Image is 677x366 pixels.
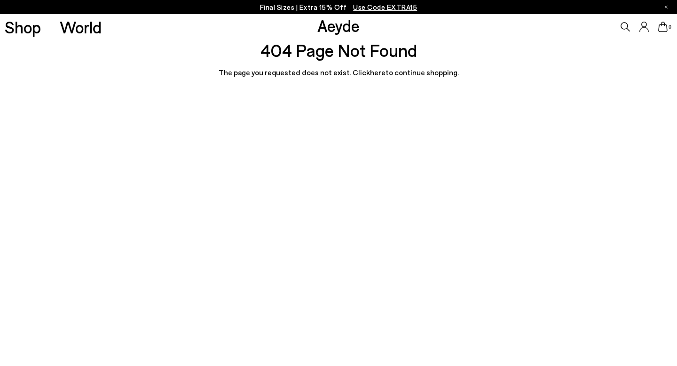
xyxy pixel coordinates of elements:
[5,19,41,35] a: Shop
[60,19,102,35] a: World
[260,1,417,13] p: Final Sizes | Extra 15% Off
[181,66,496,79] p: The page you requested does not exist. Click to continue shopping.
[370,68,386,77] a: here
[181,38,496,63] h2: 404 Page Not Found
[668,24,672,30] span: 0
[658,22,668,32] a: 0
[353,3,417,11] span: Navigate to /collections/ss25-final-sizes
[317,16,360,35] a: Aeyde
